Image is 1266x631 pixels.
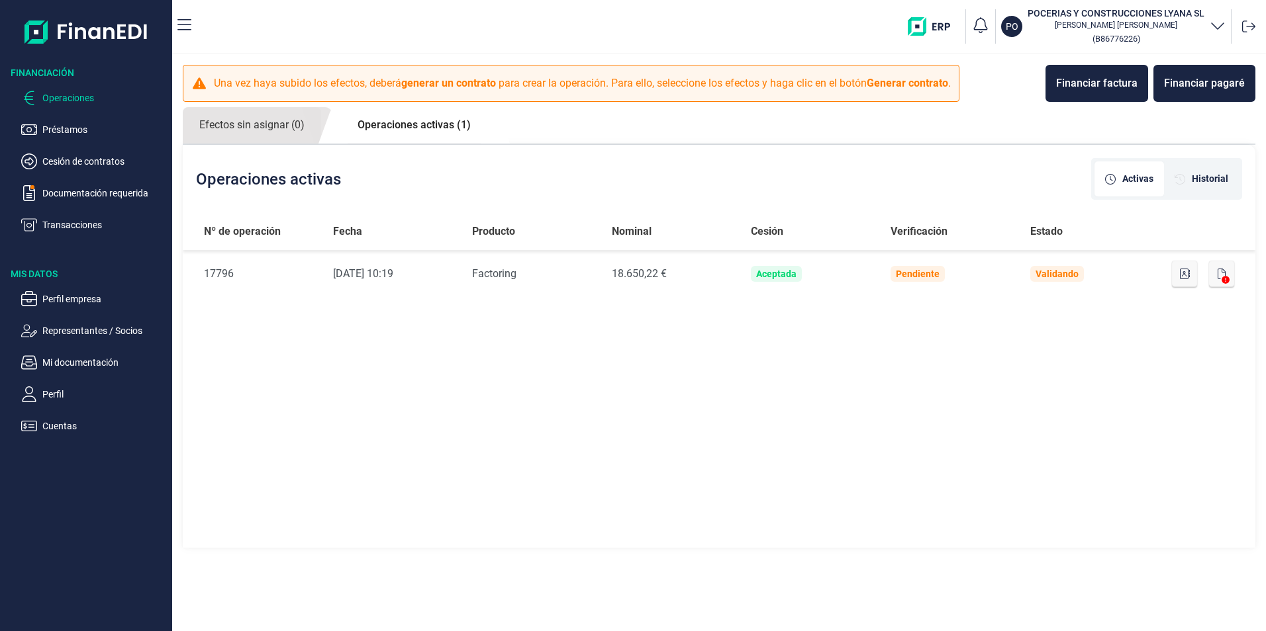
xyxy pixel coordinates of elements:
span: Cesión [751,224,783,239]
p: Préstamos [42,122,167,138]
span: Producto [472,224,515,239]
div: Pendiente [896,269,940,279]
div: Aceptada [756,269,797,279]
div: Factoring [472,266,591,282]
span: Estado [1030,224,1063,239]
button: Financiar pagaré [1153,65,1255,102]
span: Nominal [612,224,652,239]
b: generar un contrato [401,77,496,89]
span: Historial [1192,172,1228,186]
h3: POCERIAS Y CONSTRUCCIONES LYANA SL [1028,7,1204,20]
button: Préstamos [21,122,167,138]
div: Validando [1036,269,1079,279]
button: Mi documentación [21,355,167,370]
p: Operaciones [42,90,167,106]
button: Cesión de contratos [21,153,167,169]
button: Representantes / Socios [21,323,167,339]
a: Efectos sin asignar (0) [183,107,321,144]
span: Fecha [333,224,362,239]
p: Documentación requerida [42,185,167,201]
button: Documentación requerida [21,185,167,201]
img: Logo de aplicación [24,11,148,53]
a: Operaciones activas (1) [341,107,487,143]
p: Cesión de contratos [42,153,167,169]
small: Copiar cif [1093,34,1140,44]
div: [DATE] 10:19 [333,266,452,282]
button: POPOCERIAS Y CONSTRUCCIONES LYANA SL[PERSON_NAME] [PERSON_NAME](B86776226) [1001,7,1226,46]
b: Generar contrato [867,77,948,89]
p: Mi documentación [42,355,167,370]
div: Financiar pagaré [1164,75,1245,91]
div: Financiar factura [1056,75,1138,91]
h2: Operaciones activas [196,170,341,189]
p: Perfil empresa [42,291,167,307]
button: Perfil [21,386,167,402]
button: Financiar factura [1046,65,1148,102]
span: Activas [1122,172,1153,186]
span: Verificación [891,224,948,239]
button: Perfil empresa [21,291,167,307]
p: Perfil [42,386,167,402]
img: erp [908,17,960,36]
span: Nº de operación [204,224,281,239]
button: Cuentas [21,418,167,434]
div: 17796 [204,266,311,282]
p: PO [1006,20,1018,33]
button: Transacciones [21,217,167,233]
div: [object Object] [1164,161,1239,196]
div: 18.650,22 € [612,266,730,282]
p: Representantes / Socios [42,323,167,339]
p: [PERSON_NAME] [PERSON_NAME] [1028,20,1204,30]
p: Cuentas [42,418,167,434]
button: Operaciones [21,90,167,106]
div: [object Object] [1095,161,1164,196]
p: Transacciones [42,217,167,233]
p: Una vez haya subido los efectos, deberá para crear la operación. Para ello, seleccione los efecto... [214,75,951,91]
